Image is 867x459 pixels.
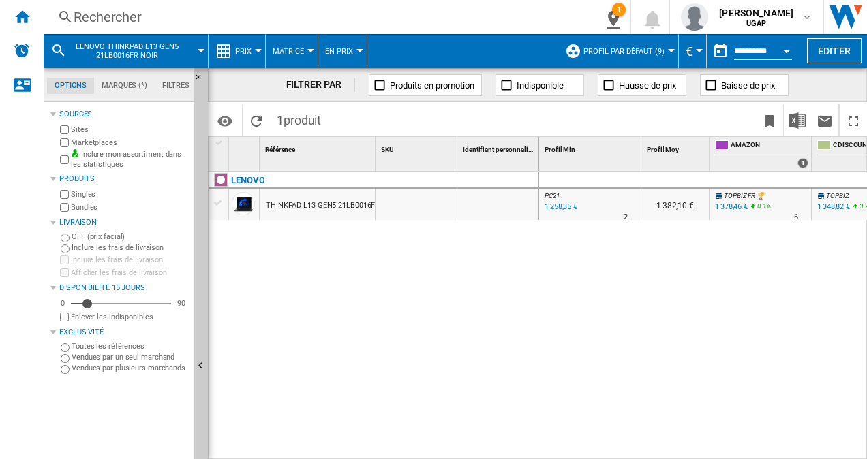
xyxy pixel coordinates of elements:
button: Télécharger au format Excel [784,104,811,136]
div: 90 [174,298,189,308]
div: 1 348,82 € [815,200,850,214]
div: Cliquez pour filtrer sur cette marque [231,172,264,189]
button: Hausse de prix [598,74,686,96]
button: md-calendar [707,37,734,65]
button: Prix [235,34,258,68]
img: mysite-bg-18x18.png [71,149,79,157]
input: Singles [60,190,69,199]
input: Marketplaces [60,138,69,147]
input: Afficher les frais de livraison [60,313,69,321]
button: Options [211,108,239,133]
div: Sort None [262,137,375,158]
button: Plein écran [840,104,867,136]
div: Profil Moy Sort None [644,137,709,158]
img: alerts-logo.svg [14,42,30,59]
input: OFF (prix facial) [61,234,70,242]
span: PC21 [545,192,560,200]
div: FILTRER PAR [286,78,356,92]
label: OFF (prix facial) [72,232,189,242]
span: 1 [270,104,328,133]
div: 1 378,46 € [713,200,748,214]
input: Bundles [60,203,69,212]
md-menu: Currency [679,34,707,68]
i: % [858,200,866,217]
label: Inclure les frais de livraison [71,255,189,265]
span: SKU [381,146,394,153]
input: Toutes les références [61,343,70,352]
div: SKU Sort None [378,137,457,158]
label: Afficher les frais de livraison [71,268,189,278]
i: % [756,200,764,217]
div: Mise à jour : mercredi 3 septembre 2025 03:39 [543,200,577,214]
input: Sites [60,125,69,134]
label: Inclure mon assortiment dans les statistiques [71,149,189,170]
span: Indisponible [517,80,564,91]
input: Inclure les frais de livraison [60,255,69,264]
input: Afficher les frais de livraison [60,268,69,277]
label: Singles [71,189,189,200]
div: 0 [57,298,68,308]
div: Sort None [644,137,709,158]
button: Editer [807,38,862,63]
span: Matrice [273,47,304,56]
div: Identifiant personnalisé Sort None [460,137,538,158]
input: Inclure les frais de livraison [61,244,70,253]
img: profile.jpg [681,3,708,31]
div: THINKPAD L13 GEN5 21LB0016FR NOIR [266,190,399,221]
div: 1 [612,3,626,16]
div: Référence Sort None [262,137,375,158]
div: Délai de livraison : 2 jours [624,210,628,224]
span: AMAZON [731,140,808,152]
div: Exclusivité [59,327,189,338]
div: 1 offers sold by AMAZON [797,158,808,168]
label: Vendues par un seul marchand [72,352,189,362]
input: Inclure mon assortiment dans les statistiques [60,151,69,168]
div: Délai de livraison : 6 jours [794,210,798,224]
label: Marketplaces [71,138,189,148]
div: Disponibilité 15 Jours [59,283,189,294]
div: Sort None [542,137,641,158]
div: Profil Min Sort None [542,137,641,158]
div: Sources [59,109,189,120]
button: € [686,34,699,68]
button: LENOVO THINKPAD L13 GEN5 21LB0016FR NOIR [72,34,196,68]
button: Baisse de prix [700,74,789,96]
span: € [686,44,693,59]
span: Profil Min [545,146,575,153]
button: Indisponible [496,74,584,96]
span: 0.1 [757,202,766,210]
div: Sort None [460,137,538,158]
div: Prix [215,34,258,68]
div: Produits [59,174,189,185]
button: Profil par défaut (9) [583,34,671,68]
input: Vendues par plusieurs marchands [61,365,70,374]
label: Toutes les références [72,341,189,351]
button: Matrice [273,34,311,68]
label: Bundles [71,202,189,212]
span: TOPBIZ FR 🏆 [724,192,765,200]
div: Sort None [232,137,259,158]
div: LENOVO THINKPAD L13 GEN5 21LB0016FR NOIR [50,34,201,68]
md-slider: Disponibilité [71,297,171,311]
label: Vendues par plusieurs marchands [72,363,189,373]
div: Livraison [59,217,189,228]
div: 1 382,10 € [641,189,709,220]
button: En Prix [325,34,360,68]
span: Profil par défaut (9) [583,47,665,56]
div: 1 378,46 € [715,202,748,211]
span: [PERSON_NAME] [719,6,793,20]
b: UGAP [746,19,767,28]
label: Enlever les indisponibles [71,312,189,322]
button: Produits en promotion [369,74,482,96]
span: produit [284,113,321,127]
button: Recharger [243,104,270,136]
span: Produits en promotion [390,80,474,91]
span: Hausse de prix [619,80,676,91]
span: Référence [265,146,295,153]
md-tab-item: Marques (*) [94,78,155,94]
button: Créer un favoris [756,104,783,136]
